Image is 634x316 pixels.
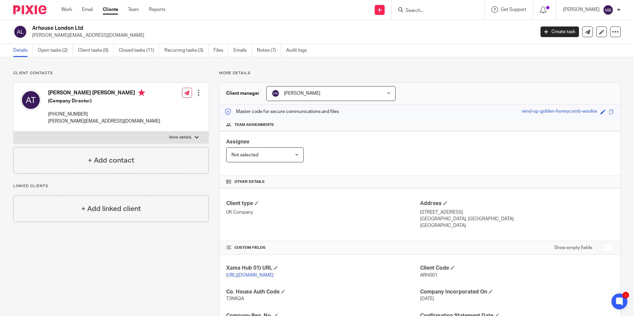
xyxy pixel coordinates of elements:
[226,273,274,278] a: [URL][DOMAIN_NAME]
[284,91,320,96] span: [PERSON_NAME]
[234,179,265,184] span: Other details
[13,44,33,57] a: Details
[603,5,613,15] img: svg%3E
[226,209,420,216] p: UK Company
[257,44,281,57] a: Notes (7)
[32,32,531,39] p: [PERSON_NAME][EMAIL_ADDRESS][DOMAIN_NAME]
[226,245,420,250] h4: CUSTOM FIELDS
[164,44,209,57] a: Recurring tasks (3)
[420,296,434,301] span: [DATE]
[420,216,614,222] p: [GEOGRAPHIC_DATA], [GEOGRAPHIC_DATA]
[169,135,191,140] p: More details
[420,209,614,216] p: [STREET_ADDRESS]
[420,222,614,229] p: [GEOGRAPHIC_DATA]
[38,44,73,57] a: Open tasks (2)
[13,71,209,76] p: Client contacts
[420,200,614,207] h4: Address
[226,296,244,301] span: T3NKQA
[13,25,27,39] img: svg%3E
[234,122,274,128] span: Team assignments
[231,153,258,157] span: Not selected
[540,26,579,37] a: Create task
[13,5,46,14] img: Pixie
[128,6,139,13] a: Team
[78,44,114,57] a: Client tasks (0)
[226,90,260,97] h3: Client manager
[522,108,597,116] div: wind-up-golden-honeycomb-wookie
[81,204,141,214] h4: + Add linked client
[286,44,312,57] a: Audit logs
[103,6,118,13] a: Clients
[32,25,431,32] h2: Arhouse London Ltd
[138,89,145,96] i: Primary
[226,200,420,207] h4: Client type
[420,289,614,295] h4: Company Incorporated On
[420,273,437,278] span: ARH001
[554,244,592,251] label: Show empty fields
[219,71,621,76] p: More details
[48,98,160,104] h5: (Company Director)
[82,6,93,13] a: Email
[88,155,134,166] h4: + Add contact
[214,44,228,57] a: Files
[226,265,420,272] h4: Xama Hub 01) URL
[149,6,165,13] a: Reports
[119,44,159,57] a: Closed tasks (11)
[48,89,160,98] h4: [PERSON_NAME] [PERSON_NAME]
[622,292,629,298] div: 1
[61,6,72,13] a: Work
[48,111,160,118] p: [PHONE_NUMBER]
[226,289,420,295] h4: Co. House Auth Code
[226,139,249,144] span: Assignee
[405,8,465,14] input: Search
[233,44,252,57] a: Emails
[20,89,41,111] img: svg%3E
[272,89,280,97] img: svg%3E
[48,118,160,125] p: [PERSON_NAME][EMAIL_ADDRESS][DOMAIN_NAME]
[224,108,339,115] p: Master code for secure communications and files
[563,6,600,13] p: [PERSON_NAME]
[501,7,526,12] span: Get Support
[13,184,209,189] p: Linked clients
[420,265,614,272] h4: Client Code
